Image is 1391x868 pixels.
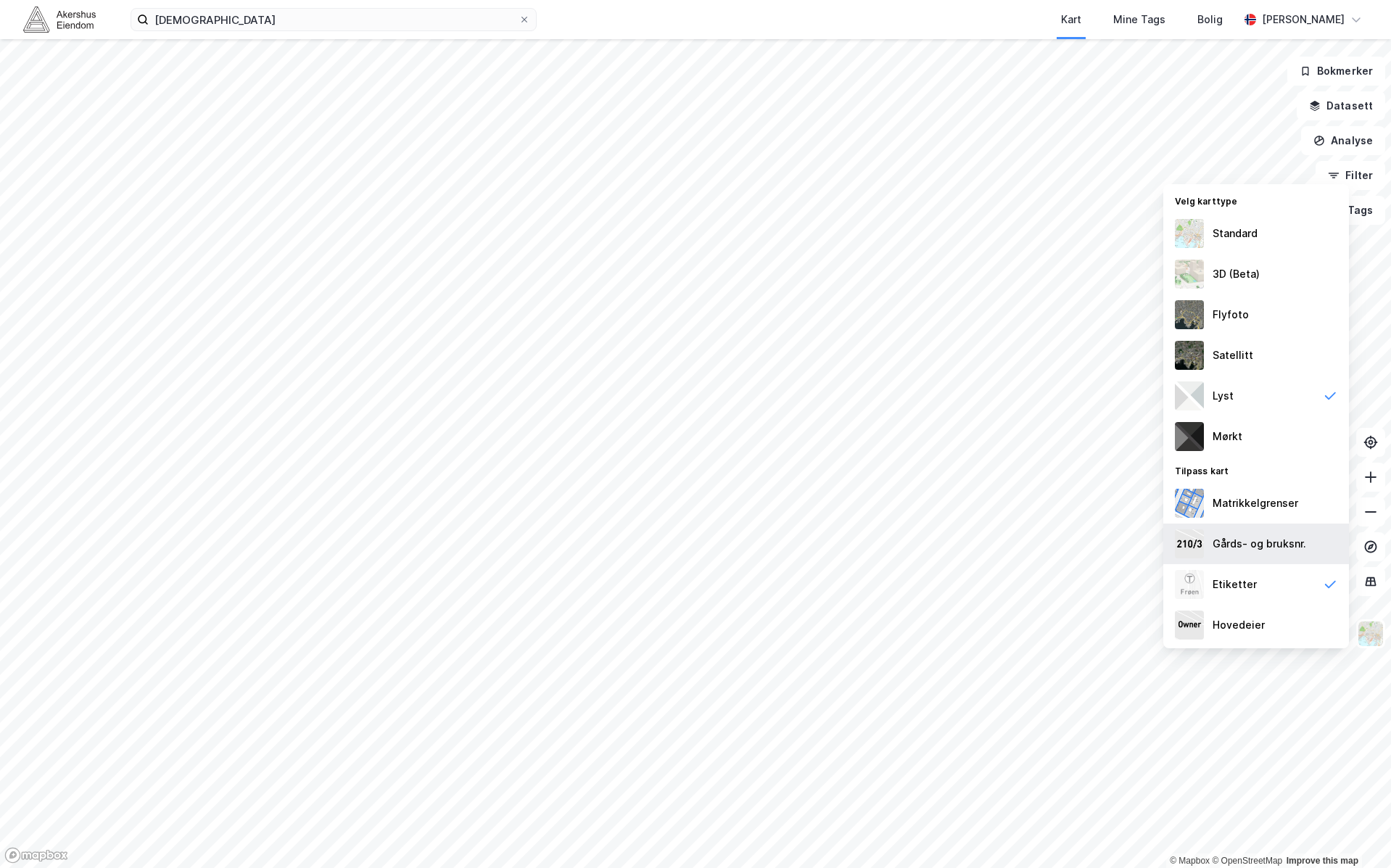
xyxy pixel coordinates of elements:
a: Mapbox [1170,856,1210,866]
div: Mine Tags [1113,11,1165,28]
img: majorOwner.b5e170eddb5c04bfeeff.jpeg [1175,611,1204,640]
img: luj3wr1y2y3+OchiMxRmMxRlscgabnMEmZ7DJGWxyBpucwSZnsMkZbHIGm5zBJmewyRlscgabnMEmZ7DJGWxyBpucwSZnsMkZ... [1175,381,1204,410]
div: [PERSON_NAME] [1262,11,1345,28]
div: Flyfoto [1213,306,1249,323]
input: Søk på adresse, matrikkel, gårdeiere, leietakere eller personer [149,9,519,30]
img: Z [1175,219,1204,248]
div: Etiketter [1213,576,1257,593]
button: Analyse [1301,126,1385,155]
img: akershus-eiendom-logo.9091f326c980b4bce74ccdd9f866810c.svg [23,7,96,32]
div: Satellitt [1213,347,1253,364]
iframe: Chat Widget [1318,798,1391,868]
img: Z [1175,570,1204,599]
div: Bolig [1197,11,1223,28]
div: Hovedeier [1213,616,1265,634]
div: Matrikkelgrenser [1213,495,1298,512]
div: Standard [1213,225,1258,242]
div: Gårds- og bruksnr. [1213,535,1306,553]
img: cadastreKeys.547ab17ec502f5a4ef2b.jpeg [1175,529,1204,558]
img: Z [1175,260,1204,289]
img: Z [1175,300,1204,329]
button: Bokmerker [1287,57,1385,86]
button: Datasett [1297,91,1385,120]
button: Filter [1316,161,1385,190]
div: Mørkt [1213,428,1242,445]
div: Lyst [1213,387,1234,405]
div: Tilpass kart [1163,457,1349,483]
img: cadastreBorders.cfe08de4b5ddd52a10de.jpeg [1175,489,1204,518]
div: Kontrollprogram for chat [1318,798,1391,868]
img: Z [1357,620,1384,648]
button: Tags [1318,196,1385,225]
a: Mapbox homepage [4,847,68,864]
a: Improve this map [1287,856,1358,866]
div: Kart [1061,11,1081,28]
img: 9k= [1175,341,1204,370]
a: OpenStreetMap [1212,856,1282,866]
img: nCdM7BzjoCAAAAAElFTkSuQmCC [1175,422,1204,451]
div: Velg karttype [1163,187,1349,213]
div: 3D (Beta) [1213,265,1260,283]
